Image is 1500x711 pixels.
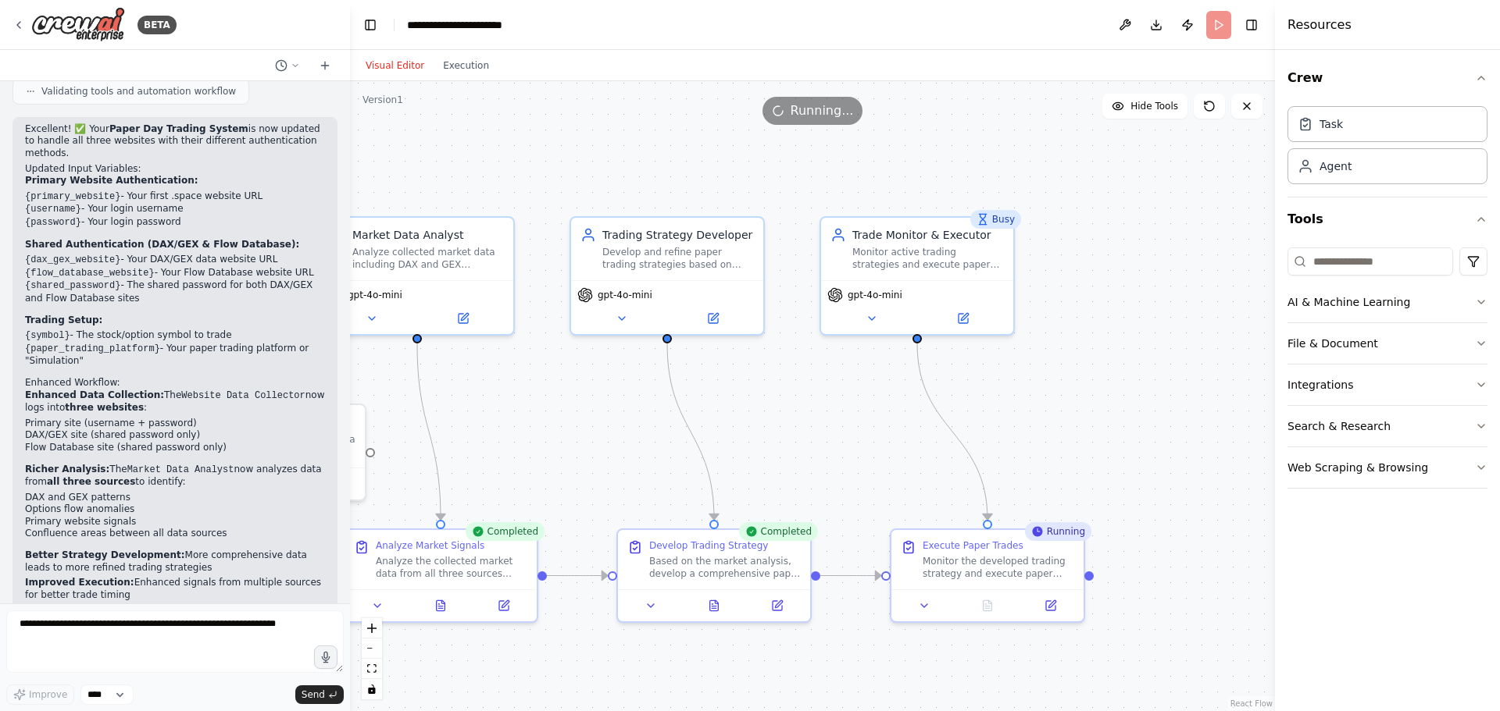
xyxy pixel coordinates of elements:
li: DAX/GEX site (shared password only) [25,429,325,442]
code: {shared_password} [25,280,120,291]
button: Click to speak your automation idea [314,645,337,669]
div: Analyze Market Signals [376,539,484,552]
button: View output [681,596,748,615]
code: {dax_gex_website} [25,254,120,265]
div: BusyTrade Monitor & ExecutorMonitor active trading strategies and execute paper trades for {symbo... [820,216,1015,336]
strong: Improved Execution: [25,577,134,588]
span: Running... [791,101,854,120]
li: - Your DAX/GEX data website URL [25,254,325,267]
h2: Updated Input Variables: [25,163,325,176]
div: React Flow controls [362,618,382,699]
nav: breadcrumb [407,17,536,33]
g: Edge from 0a3d01dc-f33c-4647-afd1-c51c18fe745b to 300524c1-509f-4d76-a4f2-f06e224e6f09 [820,568,881,584]
code: {password} [25,217,81,228]
button: Open in side panel [477,596,530,615]
p: Enhanced signals from multiple sources for better trade timing [25,577,325,601]
div: Analyze collected market data including DAX and GEX information to identify patterns, trends, and... [352,246,504,271]
strong: three websites [65,402,144,413]
g: Edge from 2023c1fa-3841-46c9-a83f-60eece2daf00 to 0a3d01dc-f33c-4647-afd1-c51c18fe745b [547,568,608,584]
li: Primary site (username + password) [25,418,325,430]
g: Edge from f553712a-2e23-439e-bd99-e35ebb9a0fe7 to 0a3d01dc-f33c-4647-afd1-c51c18fe745b [659,343,722,520]
h2: Enhanced Workflow: [25,377,325,389]
li: Confluence areas between all data sources [25,528,325,540]
code: {flow_database_website} [25,268,155,279]
p: The now logs into : [25,389,325,414]
button: View output [408,596,474,615]
li: - Your login username [25,203,325,216]
div: Execute Paper Trades [923,539,1023,552]
g: Edge from 79cca76c-81e0-4035-a6bc-932ad01a5d24 to 300524c1-509f-4d76-a4f2-f06e224e6f09 [909,343,995,520]
button: No output available [955,596,1021,615]
li: Primary website signals [25,516,325,528]
strong: Paper Day Trading System [109,123,248,134]
button: File & Document [1287,323,1487,364]
p: Excellent! ✅ Your is now updated to handle all three websites with their different authentication... [25,123,325,160]
code: {paper_trading_platform} [25,343,160,354]
div: Monitor the developed trading strategy and execute paper trades for {symbol} using {paper_trading... [923,555,1074,580]
button: Start a new chat [312,56,337,75]
li: - The shared password for both DAX/GEX and Flow Database sites [25,279,325,304]
button: Send [295,685,344,704]
div: Trade Monitor & Executor [852,227,1004,243]
button: Switch to previous chat [269,56,306,75]
code: {symbol} [25,330,70,341]
span: Validating tools and automation workflow [41,85,236,98]
code: {username} [25,204,81,215]
div: Market Data Analyst [352,227,504,243]
button: Open in side panel [919,309,1007,328]
div: Tools [1287,241,1487,501]
code: {primary_website} [25,191,120,202]
div: CompletedAnalyze Market SignalsAnalyze the collected market data from all three sources focusing ... [343,528,538,623]
div: Crew [1287,100,1487,197]
strong: Enhanced Data Collection: [25,389,164,400]
div: Running [1025,522,1091,541]
button: Hide Tools [1102,94,1187,119]
button: Integrations [1287,364,1487,405]
div: Trading Strategy Developer [602,227,754,243]
button: Search & Research [1287,406,1487,446]
li: - Your login password [25,216,325,229]
span: Improve [29,688,67,701]
div: RunningExecute Paper TradesMonitor the developed trading strategy and execute paper trades for {s... [890,528,1085,623]
div: ScrapeElementFromWebsiteToolA tool that can be used to read a website content. [171,403,366,501]
div: Analyze the collected market data from all three sources focusing on DAX and GEX indicators, opti... [376,555,527,580]
button: Web Scraping & Browsing [1287,447,1487,488]
button: Tools [1287,197,1487,241]
span: gpt-4o-mini [848,289,902,301]
div: Version 1 [362,94,403,106]
button: Open in side panel [750,596,804,615]
li: Options flow anomalies [25,503,325,516]
button: Hide left sidebar [359,14,381,36]
button: Hide right sidebar [1241,14,1262,36]
div: CompletedDevelop Trading StrategyBased on the market analysis, develop a comprehensive paper trad... [616,528,812,623]
div: Based on the market analysis, develop a comprehensive paper trading strategy for {symbol}. Define... [649,555,801,580]
div: Completed [466,522,545,541]
strong: Shared Authentication (DAX/GEX & Flow Database): [25,239,299,250]
p: The now analyzes data from to identify: [25,464,325,489]
code: Website Data Collector [181,390,305,401]
div: Trading Strategy DeveloperDevelop and refine paper trading strategies based on market analysis, i... [570,216,765,336]
div: Develop Trading Strategy [649,539,768,552]
span: gpt-4o-mini [348,289,402,301]
div: Agent [1320,158,1352,174]
button: zoom out [362,638,382,659]
button: Improve [6,684,74,705]
button: Crew [1287,56,1487,100]
span: Hide Tools [1130,100,1178,112]
div: Market Data AnalystAnalyze collected market data including DAX and GEX information to identify pa... [320,216,515,336]
strong: all three sources [47,476,135,487]
li: DAX and GEX patterns [25,492,325,504]
button: fit view [362,659,382,679]
div: Busy [970,210,1021,229]
strong: Primary Website Authentication: [25,175,198,186]
strong: Richer Analysis: [25,464,109,475]
button: zoom in [362,618,382,638]
a: React Flow attribution [1230,699,1273,708]
li: - Your paper trading platform or "Simulation" [25,343,325,368]
button: Open in side panel [669,309,757,328]
div: Task [1320,116,1343,132]
div: Monitor active trading strategies and execute paper trades for {symbol} using {paper_trading_plat... [852,246,1004,271]
span: gpt-4o-mini [598,289,652,301]
strong: Trading Setup: [25,315,102,325]
li: - The stock/option symbol to trade [25,329,325,343]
